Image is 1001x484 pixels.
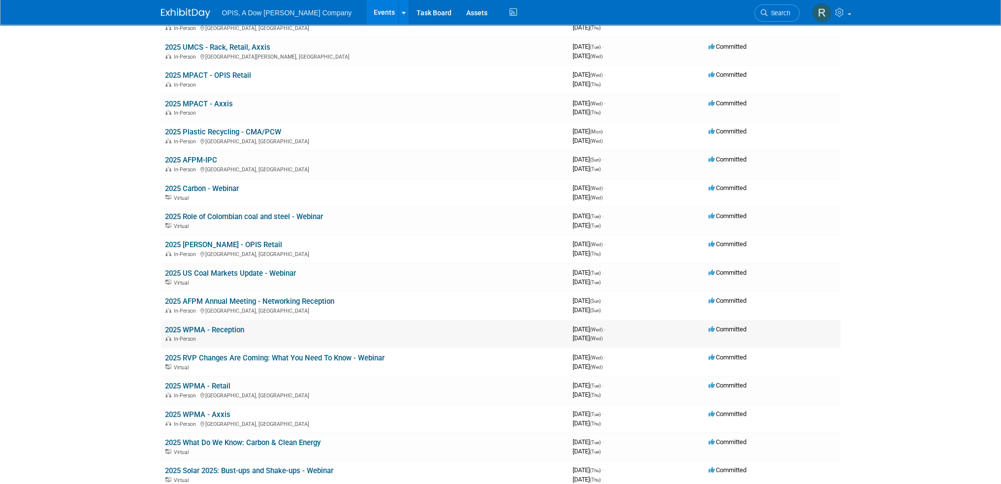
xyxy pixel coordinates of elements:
img: Virtual Event [165,449,171,454]
span: Committed [709,71,746,78]
span: - [604,128,606,135]
div: [GEOGRAPHIC_DATA][PERSON_NAME], [GEOGRAPHIC_DATA] [165,52,565,60]
span: [DATE] [573,165,601,172]
img: Virtual Event [165,477,171,482]
span: In-Person [174,166,199,173]
span: - [602,269,604,276]
a: 2025 AFPM Annual Meeting - Networking Reception [165,297,334,306]
span: [DATE] [573,24,601,31]
span: [DATE] [573,250,601,257]
img: In-Person Event [165,336,171,341]
span: OPIS, A Dow [PERSON_NAME] Company [222,9,352,17]
div: [GEOGRAPHIC_DATA], [GEOGRAPHIC_DATA] [165,391,565,399]
span: (Thu) [590,25,601,31]
span: (Wed) [590,195,603,200]
span: [DATE] [573,222,601,229]
span: - [602,410,604,418]
span: (Wed) [590,355,603,360]
span: (Thu) [590,110,601,115]
span: - [604,354,606,361]
span: In-Person [174,82,199,88]
span: [DATE] [573,334,603,342]
span: - [604,240,606,248]
span: - [602,438,604,446]
span: (Tue) [590,214,601,219]
span: (Sun) [590,298,601,304]
span: (Thu) [590,82,601,87]
img: In-Person Event [165,25,171,30]
span: In-Person [174,54,199,60]
span: (Wed) [590,101,603,106]
span: In-Person [174,336,199,342]
span: Committed [709,438,746,446]
span: - [602,43,604,50]
span: Committed [709,43,746,50]
span: [DATE] [573,419,601,427]
span: [DATE] [573,80,601,88]
span: (Wed) [590,242,603,247]
span: [DATE] [573,108,601,116]
span: In-Person [174,308,199,314]
div: [GEOGRAPHIC_DATA], [GEOGRAPHIC_DATA] [165,306,565,314]
span: Virtual [174,477,192,484]
a: 2025 WPMA - Axxis [165,410,230,419]
span: [DATE] [573,325,606,333]
a: 2025 RVP Changes Are Coming: What You Need To Know - Webinar [165,354,385,362]
span: - [604,184,606,192]
span: (Tue) [590,440,601,445]
span: Committed [709,99,746,107]
a: 2025 [PERSON_NAME] - OPIS Retail [165,240,282,249]
span: Committed [709,240,746,248]
span: [DATE] [573,476,601,483]
span: - [602,297,604,304]
span: In-Person [174,138,199,145]
img: ExhibitDay [161,8,210,18]
span: (Thu) [590,468,601,473]
span: (Mon) [590,129,603,134]
a: 2025 AFPM-IPC [165,156,217,164]
span: Committed [709,325,746,333]
span: Committed [709,410,746,418]
img: In-Person Event [165,308,171,313]
span: [DATE] [573,438,604,446]
img: In-Person Event [165,251,171,256]
span: (Tue) [590,44,601,50]
img: In-Person Event [165,421,171,426]
span: (Tue) [590,383,601,388]
span: [DATE] [573,410,604,418]
span: [DATE] [573,240,606,248]
span: [DATE] [573,156,604,163]
span: (Tue) [590,166,601,172]
div: [GEOGRAPHIC_DATA], [GEOGRAPHIC_DATA] [165,165,565,173]
a: 2025 Carbon - Webinar [165,184,239,193]
span: [DATE] [573,212,604,220]
span: (Thu) [590,421,601,426]
span: [DATE] [573,137,603,144]
img: Virtual Event [165,223,171,228]
a: 2025 UMCS - Rack, Retail, Axxis [165,43,270,52]
span: [DATE] [573,184,606,192]
div: [GEOGRAPHIC_DATA], [GEOGRAPHIC_DATA] [165,137,565,145]
span: [DATE] [573,306,601,314]
span: Committed [709,269,746,276]
a: 2025 Role of Colombian coal and steel - Webinar [165,212,323,221]
span: - [602,382,604,389]
span: - [602,212,604,220]
span: [DATE] [573,391,601,398]
span: Committed [709,156,746,163]
span: [DATE] [573,382,604,389]
span: (Wed) [590,54,603,59]
span: - [604,99,606,107]
span: Virtual [174,223,192,229]
span: (Thu) [590,392,601,398]
img: Renee Ortner [812,3,831,22]
span: [DATE] [573,466,604,474]
span: Committed [709,184,746,192]
span: (Tue) [590,270,601,276]
span: In-Person [174,392,199,399]
span: Committed [709,466,746,474]
div: [GEOGRAPHIC_DATA], [GEOGRAPHIC_DATA] [165,419,565,427]
span: (Tue) [590,280,601,285]
span: [DATE] [573,363,603,370]
span: Virtual [174,449,192,455]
